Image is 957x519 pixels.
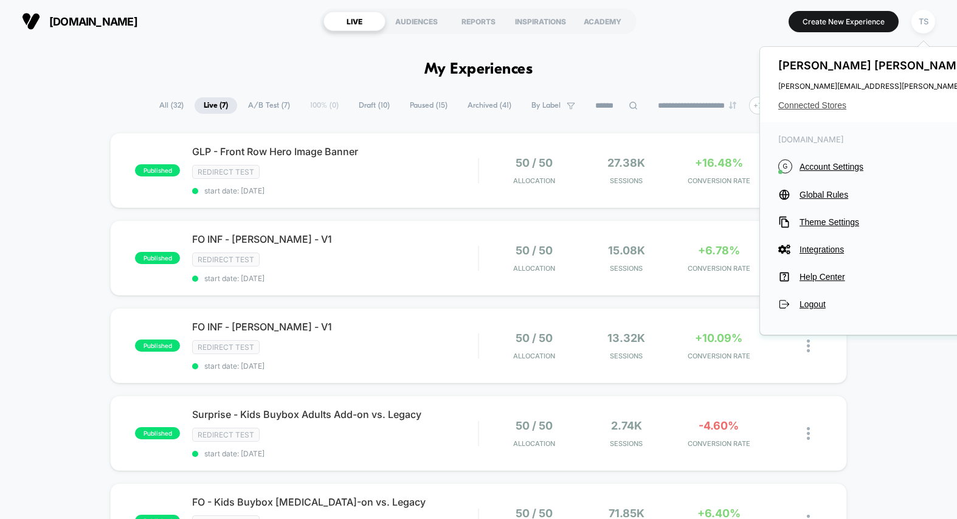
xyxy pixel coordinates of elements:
span: +10.09% [695,332,742,344]
img: Visually logo [22,12,40,30]
span: +16.48% [695,156,743,169]
img: close [807,340,810,352]
span: 13.32k [607,332,645,344]
span: 50 / 50 [516,244,553,257]
span: start date: [DATE] [192,186,478,195]
span: start date: [DATE] [192,274,478,283]
span: CONVERSION RATE [675,264,762,273]
img: close [807,427,810,440]
span: Allocation [513,352,555,360]
span: By Label [531,101,561,110]
h1: My Experiences [424,61,533,78]
span: Sessions [584,439,670,448]
span: 27.38k [607,156,645,169]
span: CONVERSION RATE [675,352,762,360]
span: FO INF - [PERSON_NAME] - V1 [192,321,478,333]
span: +6.78% [698,244,740,257]
span: -4.60% [699,419,739,432]
span: Allocation [513,439,555,448]
div: INSPIRATIONS [510,12,572,31]
span: Surprise - Kids Buybox Adults Add-on vs. Legacy [192,408,478,420]
span: Redirect Test [192,165,260,179]
div: AUDIENCES [385,12,447,31]
span: 2.74k [611,419,642,432]
span: Redirect Test [192,253,260,266]
div: ACADEMY [572,12,634,31]
span: published [135,252,180,264]
button: [DOMAIN_NAME] [18,12,141,31]
span: published [135,340,180,352]
span: start date: [DATE] [192,361,478,371]
span: 50 / 50 [516,156,553,169]
span: Sessions [584,176,670,185]
div: TS [911,10,935,33]
span: FO - Kids Buybox [MEDICAL_DATA]-on vs. Legacy [192,496,478,508]
button: Create New Experience [789,11,899,32]
span: start date: [DATE] [192,449,478,458]
span: CONVERSION RATE [675,439,762,448]
span: Allocation [513,264,555,273]
span: FO INF - [PERSON_NAME] - V1 [192,233,478,245]
span: published [135,164,180,176]
span: Redirect Test [192,340,260,354]
span: Redirect Test [192,428,260,442]
span: Allocation [513,176,555,185]
span: Archived ( 41 ) [458,97,520,114]
span: Sessions [584,264,670,273]
span: Draft ( 10 ) [350,97,399,114]
button: TS [908,9,939,34]
span: Sessions [584,352,670,360]
div: REPORTS [447,12,510,31]
span: CONVERSION RATE [675,176,762,185]
span: A/B Test ( 7 ) [239,97,299,114]
div: + 7 [749,97,767,114]
span: Paused ( 15 ) [401,97,457,114]
span: Live ( 7 ) [195,97,237,114]
span: 50 / 50 [516,419,553,432]
span: [DOMAIN_NAME] [49,15,137,28]
span: GLP - Front Row Hero Image Banner [192,145,478,158]
span: All ( 32 ) [150,97,193,114]
div: LIVE [323,12,385,31]
i: G [778,159,792,173]
span: published [135,427,180,439]
img: end [729,102,736,109]
span: 50 / 50 [516,332,553,344]
span: 15.08k [608,244,645,257]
